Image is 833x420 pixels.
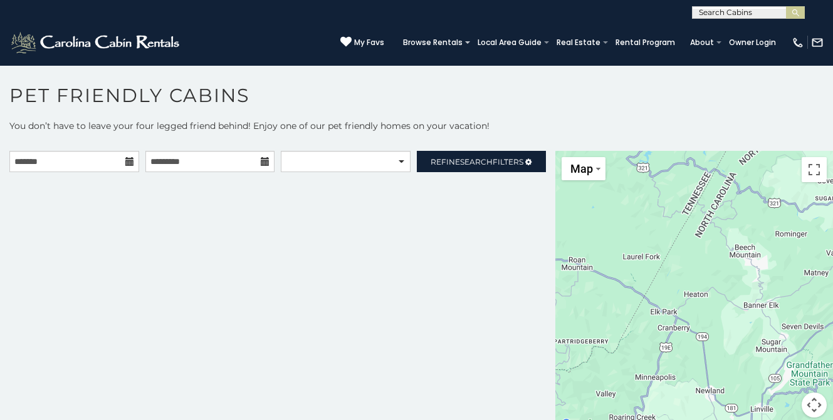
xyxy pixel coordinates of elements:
[397,34,469,51] a: Browse Rentals
[354,37,384,48] span: My Favs
[792,36,804,49] img: phone-regular-white.png
[471,34,548,51] a: Local Area Guide
[550,34,607,51] a: Real Estate
[562,157,605,180] button: Change map style
[9,30,183,55] img: White-1-2.png
[684,34,720,51] a: About
[609,34,681,51] a: Rental Program
[417,151,547,172] a: RefineSearchFilters
[460,157,493,166] span: Search
[811,36,824,49] img: mail-regular-white.png
[340,36,384,49] a: My Favs
[431,157,523,166] span: Refine Filters
[802,392,827,417] button: Map camera controls
[723,34,782,51] a: Owner Login
[802,157,827,182] button: Toggle fullscreen view
[570,162,593,175] span: Map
